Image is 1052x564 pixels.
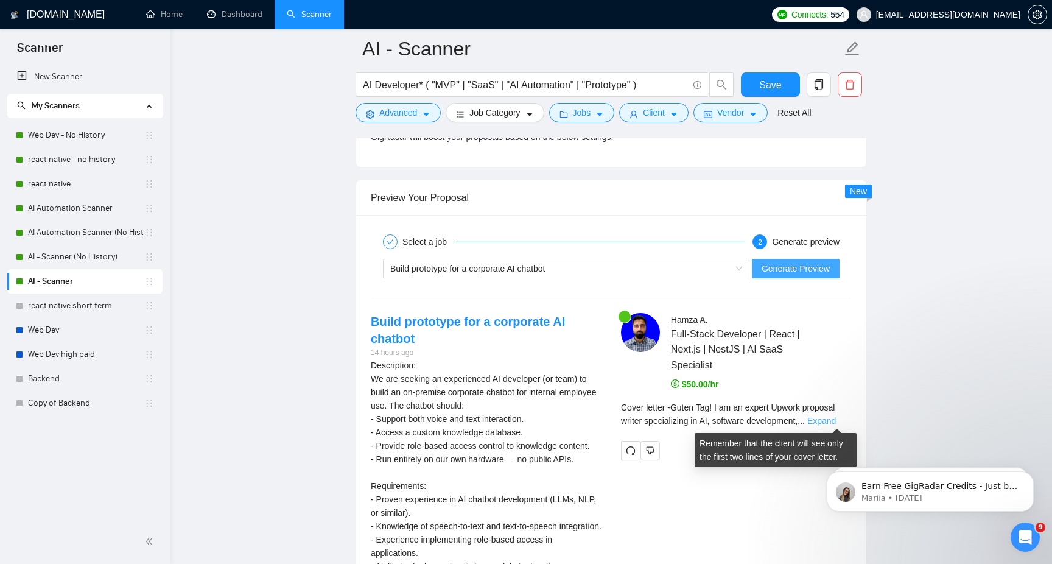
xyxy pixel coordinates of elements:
span: Cover letter - Guten Tag! I am an expert Upwork proposal writer specializing in AI, software deve... [621,403,835,426]
button: copy [807,72,831,97]
a: Web Dev [28,318,144,342]
img: logo [10,5,19,25]
span: copy [807,79,830,90]
span: holder [144,325,154,335]
a: Expand [807,416,836,426]
li: react native short term [7,294,163,318]
a: homeHome [146,9,183,19]
button: search [709,72,734,97]
span: Build prototype for a corporate AI chatbot [390,264,545,273]
span: holder [144,398,154,408]
span: Hamza A . [671,315,708,325]
span: My Scanners [32,100,80,111]
a: Reset All [777,106,811,119]
img: upwork-logo.png [777,10,787,19]
span: info-circle [693,81,701,89]
button: redo [621,441,640,460]
li: AI - Scanner (No History) [7,245,163,269]
button: setting [1028,5,1047,24]
span: search [17,101,26,110]
span: Scanner [7,39,72,65]
span: caret-down [422,110,430,119]
span: search [710,79,733,90]
a: setting [1028,10,1047,19]
input: Scanner name... [362,33,842,64]
li: New Scanner [7,65,163,89]
span: ... [798,416,805,426]
img: c1gOIuaxbdEgvTUI4v_TLGoNHpZPmsgbkAgQ8e6chJyGIUvczD1eCJdQeFlWXwGJU6 [621,313,660,352]
a: Web Dev high paid [28,342,144,367]
span: holder [144,350,154,359]
iframe: Intercom live chat [1011,523,1040,552]
span: double-left [145,535,157,548]
span: folder [559,110,568,119]
span: holder [144,374,154,384]
span: holder [144,203,154,213]
span: 9 [1036,523,1045,532]
span: holder [144,179,154,189]
a: New Scanner [17,65,153,89]
li: AI - Scanner [7,269,163,294]
span: holder [144,301,154,311]
li: Backend [7,367,163,391]
span: holder [144,228,154,238]
li: AI Automation Scanner [7,196,163,220]
div: Remember that the client will see only the first two lines of your cover letter. [621,401,852,428]
span: dollar [671,379,679,388]
span: 2 [758,238,762,247]
a: Backend [28,367,144,391]
span: user [860,10,868,19]
button: Save [741,72,800,97]
a: dashboardDashboard [207,9,262,19]
span: caret-down [670,110,678,119]
button: barsJob Categorycaret-down [446,103,544,122]
div: Preview Your Proposal [371,180,852,215]
div: Remember that the client will see only the first two lines of your cover letter. [695,433,857,467]
a: searchScanner [287,9,332,19]
span: user [629,110,638,119]
span: holder [144,277,154,286]
span: edit [844,41,860,57]
input: Search Freelance Jobs... [363,77,688,93]
span: Jobs [573,106,591,119]
span: Generate Preview [762,262,830,275]
span: Save [759,77,781,93]
a: Copy of Backend [28,391,144,415]
span: bars [456,110,465,119]
span: Client [643,106,665,119]
a: Web Dev - No History [28,123,144,147]
div: Select a job [402,234,454,249]
span: redo [622,446,640,456]
button: Generate Preview [752,259,840,278]
span: Connects: [791,8,828,21]
li: Web Dev high paid [7,342,163,367]
span: check [387,238,394,245]
li: react native [7,172,163,196]
a: AI - Scanner [28,269,144,294]
button: userClientcaret-down [619,103,689,122]
span: setting [1028,10,1047,19]
span: dislike [646,446,654,456]
li: Copy of Backend [7,391,163,415]
span: holder [144,130,154,140]
a: react native short term [28,294,144,318]
li: Web Dev - No History [7,123,163,147]
span: My Scanners [17,100,80,111]
span: setting [366,110,374,119]
button: idcardVendorcaret-down [693,103,768,122]
a: Build prototype for a corporate AI chatbot [371,315,565,345]
button: dislike [640,441,660,460]
span: $50.00/hr [671,379,719,389]
span: holder [144,252,154,262]
iframe: Intercom notifications message [808,446,1052,531]
button: settingAdvancedcaret-down [356,103,441,122]
span: Advanced [379,106,417,119]
div: 14 hours ago [371,347,601,359]
div: Generate preview [772,234,840,249]
span: 554 [830,8,844,21]
span: caret-down [595,110,604,119]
